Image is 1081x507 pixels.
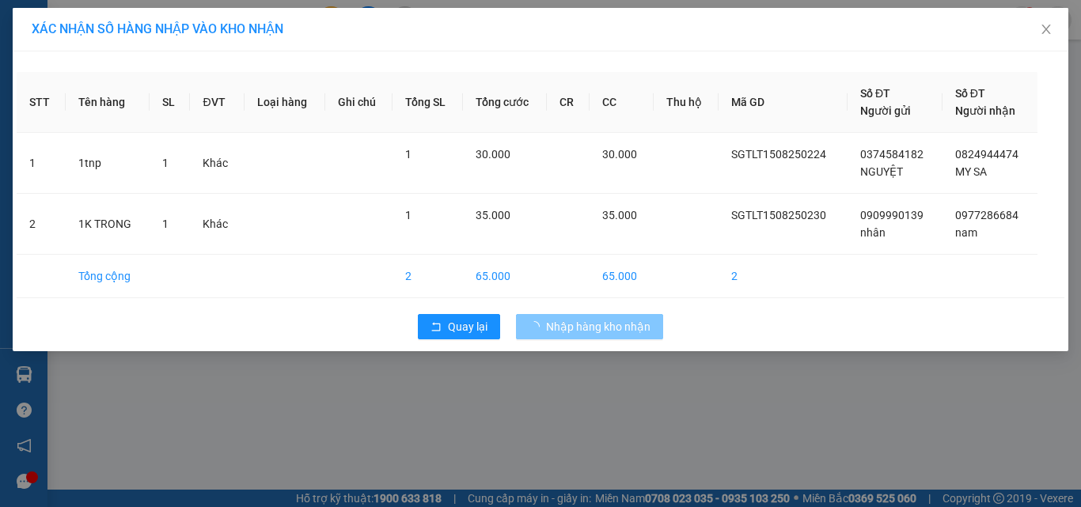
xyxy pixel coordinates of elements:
[448,318,487,335] span: Quay lại
[245,72,325,133] th: Loại hàng
[190,133,245,194] td: Khác
[190,72,245,133] th: ĐVT
[546,318,650,335] span: Nhập hàng kho nhận
[393,255,463,298] td: 2
[955,165,987,178] span: MY SA
[590,72,654,133] th: CC
[66,194,150,255] td: 1K TRONG
[860,209,924,221] span: 0909990139
[476,148,510,161] span: 30.000
[719,72,848,133] th: Mã GD
[1040,23,1053,36] span: close
[731,209,826,221] span: SGTLT1508250230
[955,209,1018,221] span: 0977286684
[17,72,66,133] th: STT
[476,209,510,221] span: 35.000
[325,72,393,133] th: Ghi chú
[1024,8,1068,52] button: Close
[547,72,590,133] th: CR
[405,148,412,161] span: 1
[529,321,546,332] span: loading
[731,148,826,161] span: SGTLT1508250224
[32,21,283,36] span: XÁC NHẬN SỐ HÀNG NHẬP VÀO KHO NHẬN
[955,226,977,239] span: nam
[955,104,1015,117] span: Người nhận
[860,148,924,161] span: 0374584182
[654,72,719,133] th: Thu hộ
[860,104,911,117] span: Người gửi
[162,218,169,230] span: 1
[393,72,463,133] th: Tổng SL
[602,209,637,221] span: 35.000
[17,133,66,194] td: 1
[66,72,150,133] th: Tên hàng
[516,314,663,339] button: Nhập hàng kho nhận
[860,87,890,100] span: Số ĐT
[150,72,190,133] th: SL
[955,87,985,100] span: Số ĐT
[190,194,245,255] td: Khác
[431,321,442,334] span: rollback
[463,255,547,298] td: 65.000
[590,255,654,298] td: 65.000
[405,209,412,221] span: 1
[418,314,500,339] button: rollbackQuay lại
[463,72,547,133] th: Tổng cước
[17,194,66,255] td: 2
[66,255,150,298] td: Tổng cộng
[860,165,903,178] span: NGUYỆT
[602,148,637,161] span: 30.000
[719,255,848,298] td: 2
[66,133,150,194] td: 1tnp
[860,226,886,239] span: nhân
[162,157,169,169] span: 1
[955,148,1018,161] span: 0824944474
